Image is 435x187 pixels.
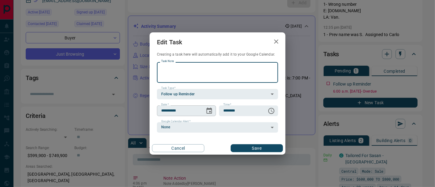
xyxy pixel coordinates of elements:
[231,144,283,152] button: Save
[157,122,278,133] div: None
[203,105,215,117] button: Choose date, selected date is Aug 13, 2025
[161,103,169,107] label: Date
[150,32,189,52] h2: Edit Task
[223,103,231,107] label: Time
[161,59,174,63] label: Task Note
[265,105,277,117] button: Choose time, selected time is 6:00 AM
[161,86,176,90] label: Task Type
[157,52,278,57] p: Creating a task here will automatically add it to your Google Calendar.
[157,89,278,99] div: Follow up Reminder
[161,119,191,123] label: Google Calendar Alert
[152,144,204,152] button: Cancel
